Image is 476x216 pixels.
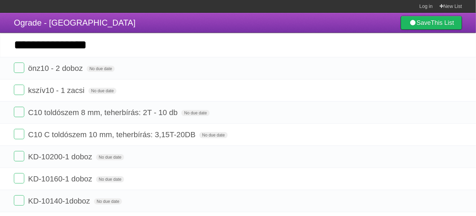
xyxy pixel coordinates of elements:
[28,152,94,161] span: KD-10200-1 doboz
[14,85,24,95] label: Done
[88,88,116,94] span: No due date
[14,107,24,117] label: Done
[401,16,462,30] a: SaveThis List
[431,19,454,26] b: This List
[28,130,197,139] span: C10 C toldószem 10 mm, teherbírás: 3,15T-20DB
[14,151,24,161] label: Done
[28,197,92,205] span: KD-10140-1doboz
[28,108,179,117] span: C10 toldószem 8 mm, teherbírás: 2T - 10 db
[14,63,24,73] label: Done
[199,132,227,138] span: No due date
[96,154,124,160] span: No due date
[94,198,122,205] span: No due date
[14,18,136,27] span: Ograde - [GEOGRAPHIC_DATA]
[28,64,85,73] span: önz10 - 2 doboz
[14,195,24,206] label: Done
[96,176,124,182] span: No due date
[28,86,86,95] span: kszív10 - 1 zacsi
[14,173,24,184] label: Done
[14,129,24,139] label: Done
[181,110,209,116] span: No due date
[28,175,94,183] span: KD-10160-1 doboz
[87,66,115,72] span: No due date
